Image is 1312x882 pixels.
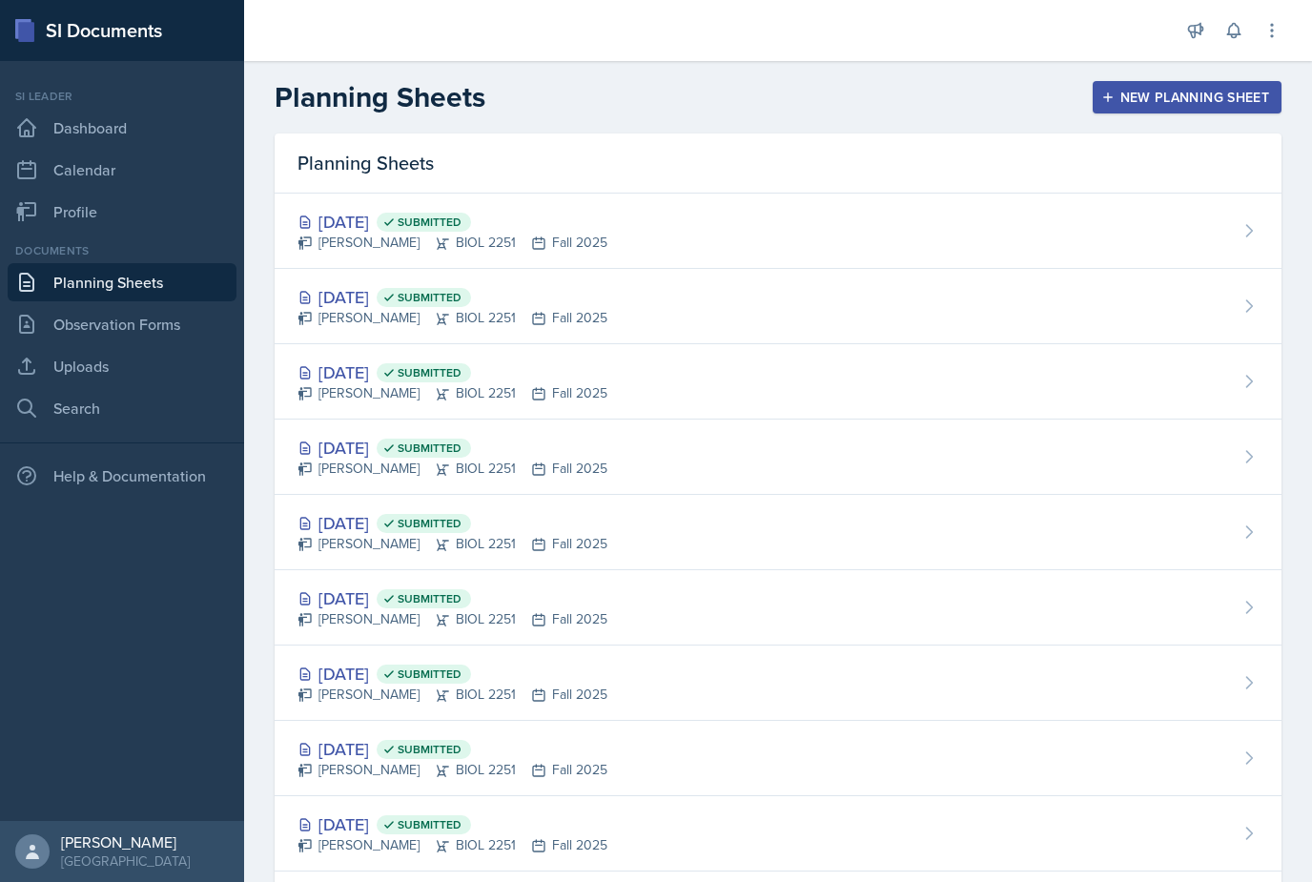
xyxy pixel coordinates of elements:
[297,685,607,705] div: [PERSON_NAME] BIOL 2251 Fall 2025
[275,269,1281,344] a: [DATE] Submitted [PERSON_NAME]BIOL 2251Fall 2025
[398,591,461,606] span: Submitted
[398,516,461,531] span: Submitted
[297,811,607,837] div: [DATE]
[297,760,607,780] div: [PERSON_NAME] BIOL 2251 Fall 2025
[297,308,607,328] div: [PERSON_NAME] BIOL 2251 Fall 2025
[398,215,461,230] span: Submitted
[297,534,607,554] div: [PERSON_NAME] BIOL 2251 Fall 2025
[275,344,1281,420] a: [DATE] Submitted [PERSON_NAME]BIOL 2251Fall 2025
[297,209,607,235] div: [DATE]
[8,88,236,105] div: Si leader
[275,570,1281,646] a: [DATE] Submitted [PERSON_NAME]BIOL 2251Fall 2025
[8,151,236,189] a: Calendar
[275,796,1281,872] a: [DATE] Submitted [PERSON_NAME]BIOL 2251Fall 2025
[275,194,1281,269] a: [DATE] Submitted [PERSON_NAME]BIOL 2251Fall 2025
[297,835,607,855] div: [PERSON_NAME] BIOL 2251 Fall 2025
[297,661,607,687] div: [DATE]
[297,609,607,629] div: [PERSON_NAME] BIOL 2251 Fall 2025
[8,109,236,147] a: Dashboard
[398,290,461,305] span: Submitted
[61,832,190,851] div: [PERSON_NAME]
[275,80,485,114] h2: Planning Sheets
[297,284,607,310] div: [DATE]
[275,495,1281,570] a: [DATE] Submitted [PERSON_NAME]BIOL 2251Fall 2025
[297,459,607,479] div: [PERSON_NAME] BIOL 2251 Fall 2025
[398,742,461,757] span: Submitted
[8,305,236,343] a: Observation Forms
[275,721,1281,796] a: [DATE] Submitted [PERSON_NAME]BIOL 2251Fall 2025
[297,359,607,385] div: [DATE]
[8,263,236,301] a: Planning Sheets
[8,457,236,495] div: Help & Documentation
[297,435,607,461] div: [DATE]
[398,667,461,682] span: Submitted
[1093,81,1281,113] button: New Planning Sheet
[275,420,1281,495] a: [DATE] Submitted [PERSON_NAME]BIOL 2251Fall 2025
[275,646,1281,721] a: [DATE] Submitted [PERSON_NAME]BIOL 2251Fall 2025
[275,133,1281,194] div: Planning Sheets
[8,242,236,259] div: Documents
[8,347,236,385] a: Uploads
[61,851,190,871] div: [GEOGRAPHIC_DATA]
[398,365,461,380] span: Submitted
[398,817,461,832] span: Submitted
[297,585,607,611] div: [DATE]
[398,441,461,456] span: Submitted
[1105,90,1269,105] div: New Planning Sheet
[297,383,607,403] div: [PERSON_NAME] BIOL 2251 Fall 2025
[8,389,236,427] a: Search
[297,233,607,253] div: [PERSON_NAME] BIOL 2251 Fall 2025
[8,193,236,231] a: Profile
[297,736,607,762] div: [DATE]
[297,510,607,536] div: [DATE]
